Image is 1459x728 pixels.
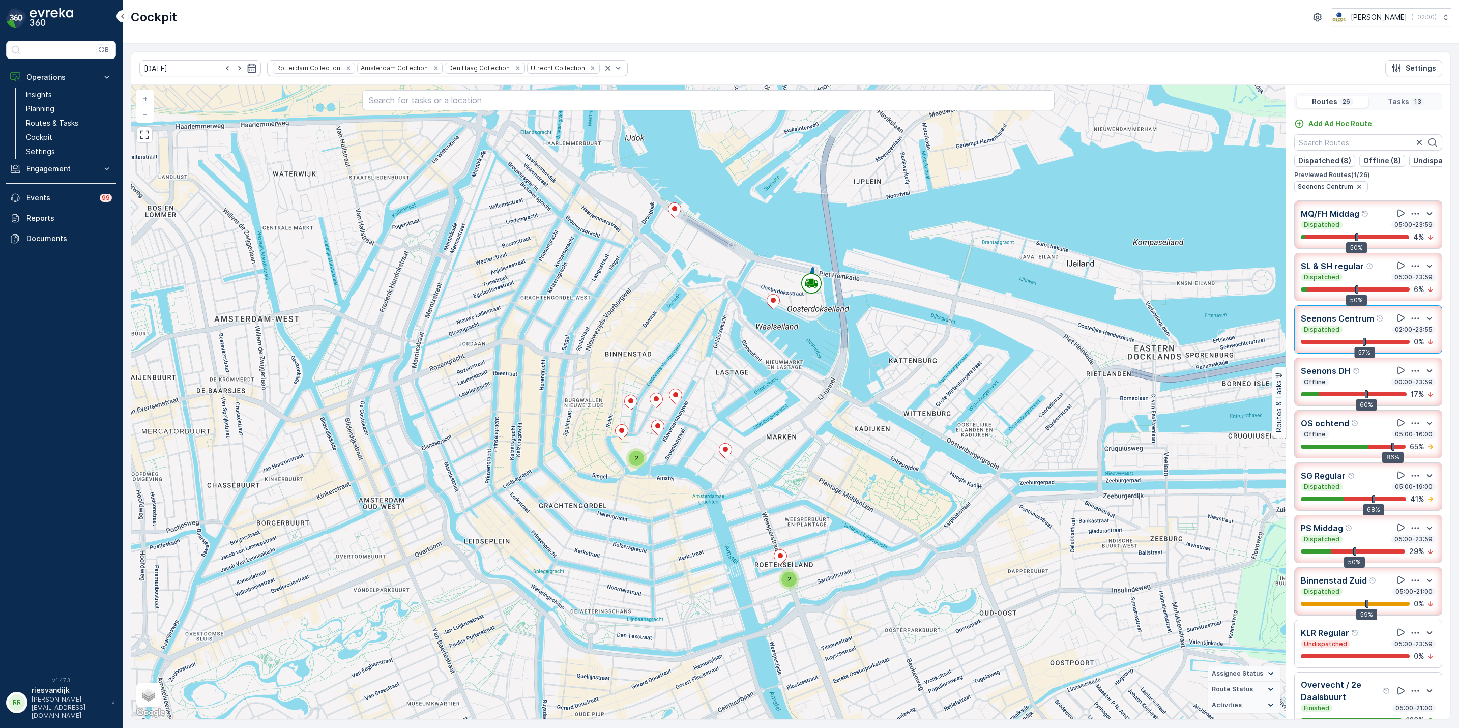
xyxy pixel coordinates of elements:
[1414,651,1424,661] p: 0 %
[22,102,116,116] a: Planning
[32,695,107,720] p: [PERSON_NAME][EMAIL_ADDRESS][DOMAIN_NAME]
[137,91,153,106] a: Zoom In
[1345,524,1353,532] div: Help Tooltip Icon
[1393,273,1434,281] p: 05:00-23:59
[1393,378,1434,386] p: 00:00-23:59
[1294,155,1355,167] button: Dispatched (8)
[26,164,96,174] p: Engagement
[6,8,26,28] img: logo
[1406,63,1436,73] p: Settings
[1298,156,1351,166] p: Dispatched (8)
[1414,599,1424,609] p: 0 %
[1303,535,1340,543] p: Dispatched
[26,213,112,223] p: Reports
[6,228,116,249] a: Documents
[1361,210,1369,218] div: Help Tooltip Icon
[1351,12,1407,22] p: [PERSON_NAME]
[26,72,96,82] p: Operations
[1383,687,1391,695] div: Help Tooltip Icon
[1414,284,1424,295] p: 6 %
[1301,208,1359,220] p: MQ/FH Middag
[131,9,177,25] p: Cockpit
[343,64,354,72] div: Remove Rotterdam Collection
[1301,260,1364,272] p: SL & SH regular
[1351,419,1359,427] div: Help Tooltip Icon
[137,684,160,706] a: Layers
[6,677,116,683] span: v 1.47.3
[1301,470,1346,482] p: SG Regular
[139,60,261,76] input: dd/mm/yyyy
[30,8,73,28] img: logo_dark-DEwI_e13.png
[102,194,110,202] p: 99
[1394,483,1434,491] p: 05:00-19:00
[1303,273,1340,281] p: Dispatched
[1301,574,1367,587] p: Binnenstad Zuid
[143,94,148,103] span: +
[1301,312,1374,325] p: Seenons Centrum
[1301,522,1343,534] p: PS Middag
[1346,242,1367,253] div: 50%
[1212,669,1263,678] span: Assignee Status
[1208,682,1280,697] summary: Route Status
[1294,134,1442,151] input: Search Routes
[26,234,112,244] p: Documents
[1394,588,1434,596] p: 05:00-21:00
[1393,640,1434,648] p: 05:00-23:59
[1303,640,1348,648] p: Undispatched
[26,147,55,157] p: Settings
[1376,314,1384,323] div: Help Tooltip Icon
[1385,60,1442,76] button: Settings
[1354,347,1375,358] div: 57%
[1332,12,1347,23] img: basis-logo_rgb2x.png
[26,193,94,203] p: Events
[635,454,638,462] span: 2
[26,118,78,128] p: Routes & Tasks
[1410,494,1424,504] p: 41 %
[626,448,647,469] div: 2
[1346,295,1367,306] div: 50%
[1303,704,1330,712] p: Finished
[1212,701,1242,709] span: Activities
[1359,155,1405,167] button: Offline (8)
[1393,221,1434,229] p: 05:00-23:59
[1356,399,1377,411] div: 60%
[1363,504,1384,515] div: 68%
[1303,378,1327,386] p: Offline
[779,569,799,590] div: 2
[1414,337,1424,347] p: 0 %
[1294,171,1442,179] p: Previewed Routes ( 1 / 26 )
[1303,326,1340,334] p: Dispatched
[6,208,116,228] a: Reports
[9,694,25,711] div: RR
[1274,380,1284,432] p: Routes & Tasks
[1312,97,1337,107] p: Routes
[143,109,148,118] span: −
[22,116,116,130] a: Routes & Tasks
[528,63,587,73] div: Utrecht Collection
[1413,98,1422,106] p: 13
[1394,430,1434,439] p: 05:00-16:00
[1341,98,1351,106] p: 26
[6,159,116,179] button: Engagement
[26,132,52,142] p: Cockpit
[6,67,116,88] button: Operations
[273,63,342,73] div: Rotterdam Collection
[1301,679,1381,703] p: Overvecht / 2e Daalsbuurt
[1301,627,1349,639] p: KLR Regular
[137,106,153,122] a: Zoom Out
[787,575,791,583] span: 2
[1410,442,1424,452] p: 65 %
[99,46,109,54] p: ⌘B
[1301,365,1351,377] p: Seenons DH
[1303,483,1340,491] p: Dispatched
[1394,704,1434,712] p: 05:00-21:00
[1394,326,1434,334] p: 02:00-23:55
[134,706,167,719] a: Open this area in Google Maps (opens a new window)
[6,685,116,720] button: RRriesvandijk[PERSON_NAME][EMAIL_ADDRESS][DOMAIN_NAME]
[22,144,116,159] a: Settings
[32,685,107,695] p: riesvandijk
[1356,609,1377,620] div: 59%
[1301,417,1349,429] p: OS ochtend
[26,90,52,100] p: Insights
[1303,221,1340,229] p: Dispatched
